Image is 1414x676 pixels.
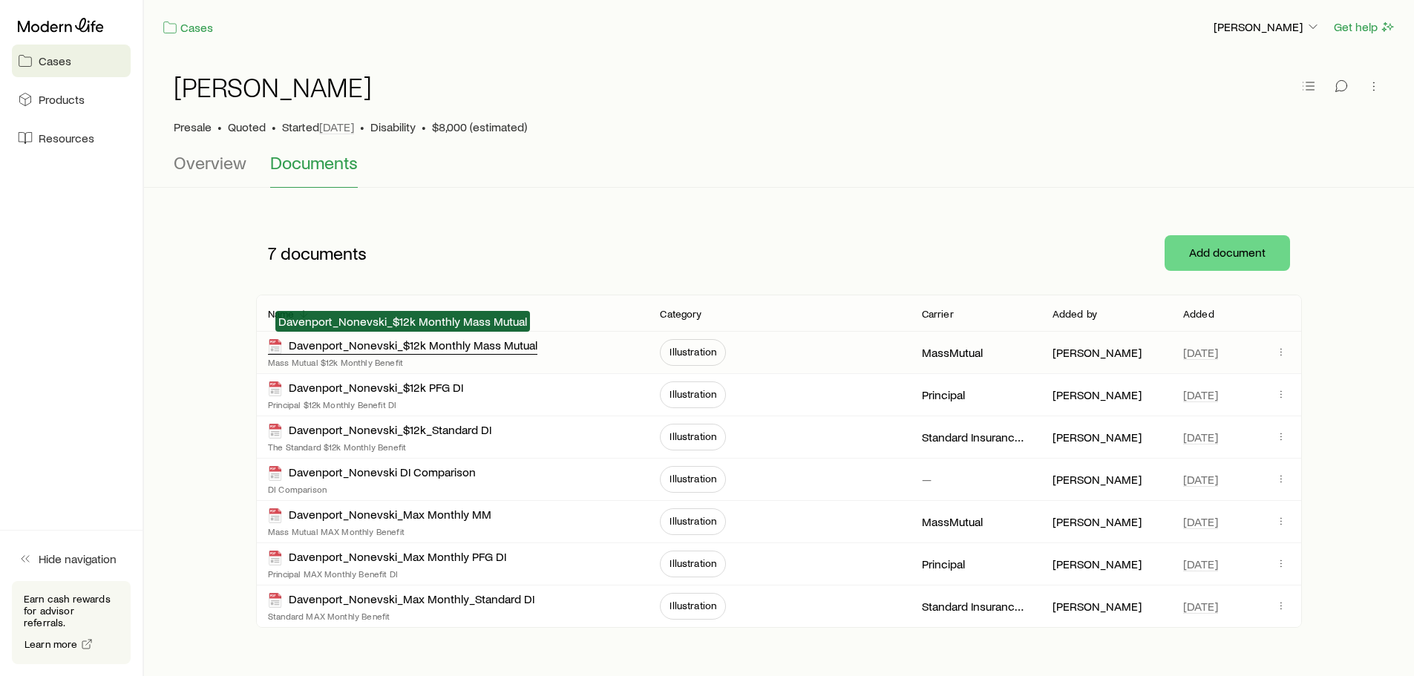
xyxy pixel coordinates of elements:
p: Standard MAX Monthly Benefit [268,610,534,622]
span: Illustration [670,473,716,485]
p: MassMutual [922,514,983,529]
button: Add document [1165,235,1290,271]
div: Case details tabs [174,152,1384,188]
button: Get help [1333,19,1396,36]
span: Products [39,92,85,107]
span: Overview [174,152,246,173]
span: 7 [268,243,276,263]
span: • [360,119,364,134]
span: [DATE] [1183,514,1218,529]
span: [DATE] [1183,557,1218,571]
span: $8,000 (estimated) [432,119,527,134]
span: [DATE] [1183,387,1218,402]
span: Illustration [670,430,716,442]
p: Mass Mutual $12k Monthly Benefit [268,356,537,368]
p: — [922,472,932,487]
p: Added [1183,308,1214,320]
span: Illustration [670,346,716,358]
span: Disability [370,119,416,134]
span: • [272,119,276,134]
p: Mass Mutual MAX Monthly Benefit [268,525,491,537]
button: [PERSON_NAME] [1213,19,1321,36]
p: Category [660,308,701,320]
p: DI Comparison [268,483,476,495]
span: Illustration [670,388,716,400]
p: Started [282,119,354,134]
div: Davenport_Nonevski_$12k Monthly Mass Mutual [268,338,537,355]
button: Hide navigation [12,542,131,575]
p: Principal [922,387,965,402]
div: Davenport_Nonevski_$12k_Standard DI [268,422,491,439]
p: [PERSON_NAME] [1053,345,1142,360]
span: Illustration [670,515,716,527]
p: Standard Insurance Company [922,430,1029,444]
span: • [217,119,222,134]
span: [DATE] [1183,599,1218,614]
span: • [422,119,426,134]
div: Davenport_Nonevski_Max Monthly MM [268,507,491,524]
div: Davenport_Nonevski DI Comparison [268,465,476,482]
h1: [PERSON_NAME] [174,72,372,102]
p: Name [268,308,295,320]
span: Illustration [670,600,716,611]
p: Principal [922,557,965,571]
span: documents [281,243,367,263]
p: [PERSON_NAME] [1053,514,1142,529]
span: [DATE] [1183,430,1218,444]
p: [PERSON_NAME] [1053,472,1142,487]
a: Resources [12,122,131,154]
p: Added by [1053,308,1097,320]
span: Learn more [24,639,78,649]
a: Products [12,83,131,116]
p: [PERSON_NAME] [1053,557,1142,571]
div: Davenport_Nonevski_Max Monthly PFG DI [268,549,506,566]
p: [PERSON_NAME] [1053,430,1142,444]
div: Earn cash rewards for advisor referrals.Learn more [12,581,131,664]
p: Earn cash rewards for advisor referrals. [24,593,119,629]
span: Resources [39,131,94,145]
span: Illustration [670,557,716,569]
span: [DATE] [1183,472,1218,487]
p: Principal MAX Monthly Benefit DI [268,568,506,580]
p: MassMutual [922,345,983,360]
p: Principal $12k Monthly Benefit DI [268,398,463,410]
span: Hide navigation [39,551,117,566]
p: [PERSON_NAME] [1053,387,1142,402]
div: Davenport_Nonevski_$12k PFG DI [268,380,463,397]
div: Davenport_Nonevski_Max Monthly_Standard DI [268,591,534,608]
p: Carrier [922,308,954,320]
span: [DATE] [319,119,354,134]
p: The Standard $12k Monthly Benefit [268,441,491,453]
a: Cases [162,19,214,36]
p: Presale [174,119,212,134]
span: Cases [39,53,71,68]
a: Cases [12,45,131,77]
p: Standard Insurance Company [922,599,1029,614]
p: [PERSON_NAME] [1214,19,1320,34]
span: Quoted [228,119,266,134]
span: Documents [270,152,358,173]
p: [PERSON_NAME] [1053,599,1142,614]
span: [DATE] [1183,345,1218,360]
